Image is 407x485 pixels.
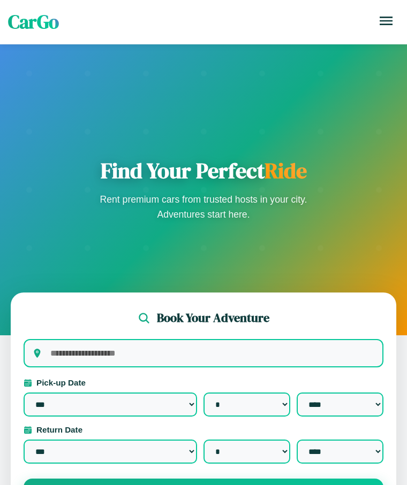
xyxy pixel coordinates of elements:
label: Pick-up Date [24,378,383,387]
span: CarGo [8,9,59,35]
span: Ride [265,156,307,185]
h1: Find Your Perfect [96,158,311,183]
p: Rent premium cars from trusted hosts in your city. Adventures start here. [96,192,311,222]
h2: Book Your Adventure [157,310,269,326]
label: Return Date [24,425,383,434]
